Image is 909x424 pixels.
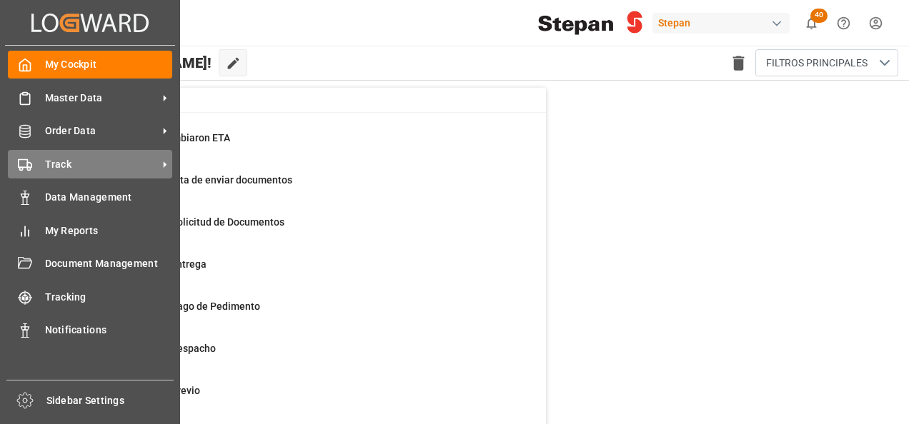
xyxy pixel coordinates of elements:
span: Order Data [45,123,158,138]
a: 731Pendiente de PrevioFinal Delivery [72,383,528,413]
span: Ordenes que falta de enviar documentos [108,174,292,186]
a: My Reports [8,216,172,244]
a: Data Management [8,183,172,211]
a: Tracking [8,283,172,311]
span: Document Management [45,256,173,271]
a: 16Pendiente de Pago de PedimentoFinal Delivery [72,299,528,329]
button: show 40 new notifications [795,7,828,39]
span: Notifications [45,323,173,338]
a: 14Ordenes que falta de enviar documentosContainer Schema [72,173,528,203]
div: Stepan [652,13,790,34]
span: FILTROS PRINCIPALES [766,56,868,71]
a: 14Embarques cambiaron ETAContainer Schema [72,131,528,161]
button: Help Center [828,7,860,39]
span: 40 [810,9,828,23]
span: Track [45,157,158,172]
button: Stepan [652,9,795,36]
a: 3Ordenes para Solicitud de DocumentosPurchase Orders [72,215,528,245]
span: Tracking [45,290,173,305]
a: My Cockpit [8,51,172,79]
span: Sidebar Settings [46,393,174,408]
a: 1Pendiente de DespachoFinal Delivery [72,341,528,371]
span: My Cockpit [45,57,173,72]
span: Data Management [45,190,173,205]
span: Master Data [45,91,158,106]
span: Pendiente de Pago de Pedimento [108,301,260,312]
a: Notifications [8,316,172,344]
span: Ordenes para Solicitud de Documentos [108,216,284,228]
span: My Reports [45,223,173,238]
button: open menu [755,49,898,76]
a: Document Management [8,250,172,278]
img: Stepan_Company_logo.svg.png_1713531530.png [538,11,642,36]
a: 93Pendiente de entregaFinal Delivery [72,257,528,287]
